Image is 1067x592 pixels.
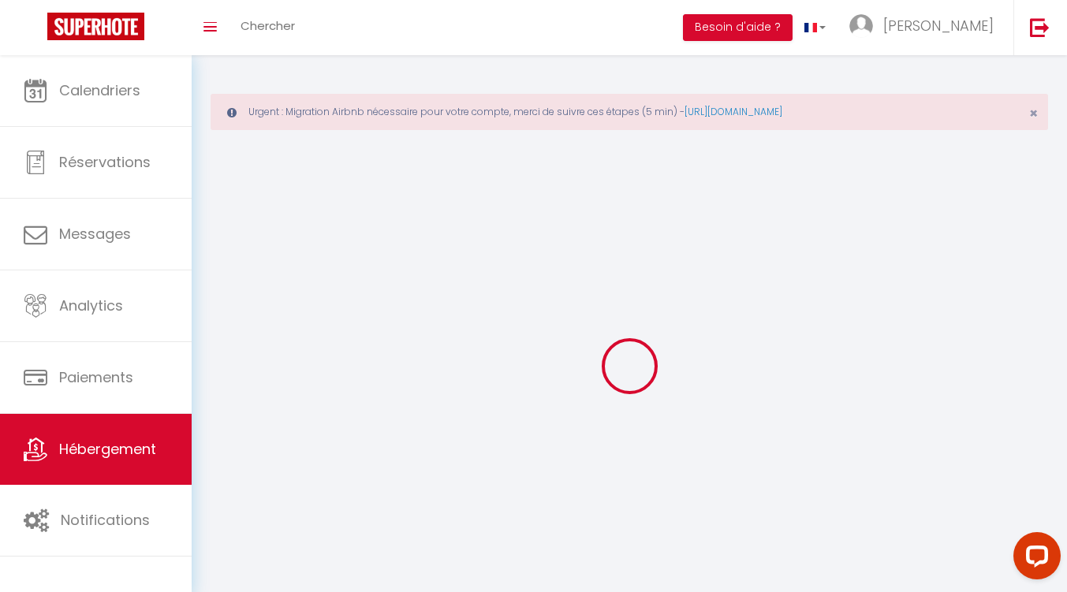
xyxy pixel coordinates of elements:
img: logout [1030,17,1050,37]
div: Urgent : Migration Airbnb nécessaire pour votre compte, merci de suivre ces étapes (5 min) - [211,94,1048,130]
span: Messages [59,224,131,244]
span: Calendriers [59,80,140,100]
img: Super Booking [47,13,144,40]
span: × [1029,103,1038,123]
iframe: LiveChat chat widget [1001,526,1067,592]
img: ... [849,14,873,38]
button: Besoin d'aide ? [683,14,793,41]
span: Paiements [59,367,133,387]
span: Analytics [59,296,123,315]
span: Réservations [59,152,151,172]
a: [URL][DOMAIN_NAME] [685,105,782,118]
span: Hébergement [59,439,156,459]
span: Chercher [241,17,295,34]
span: Notifications [61,510,150,530]
span: [PERSON_NAME] [883,16,994,35]
button: Close [1029,106,1038,121]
